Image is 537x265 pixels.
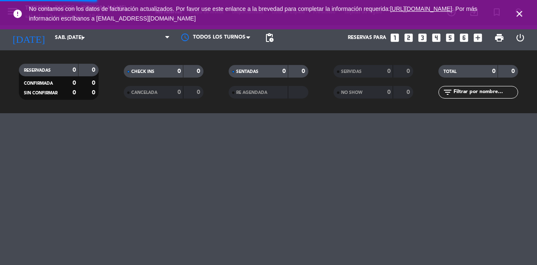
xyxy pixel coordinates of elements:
span: pending_actions [264,33,274,43]
strong: 0 [73,67,76,73]
strong: 0 [387,68,391,74]
i: close [514,9,524,19]
i: [DATE] [6,29,51,47]
i: add_box [472,32,483,43]
span: TOTAL [443,70,456,74]
strong: 0 [73,90,76,96]
strong: 0 [492,68,495,74]
span: RESERVADAS [24,68,51,73]
i: filter_list [443,87,453,97]
i: error [13,9,23,19]
strong: 0 [177,68,181,74]
div: LOG OUT [510,25,531,50]
strong: 0 [407,68,412,74]
strong: 0 [302,68,307,74]
strong: 0 [387,89,391,95]
strong: 0 [177,89,181,95]
i: looks_two [403,32,414,43]
span: CANCELADA [131,91,157,95]
span: RE AGENDADA [236,91,267,95]
strong: 0 [92,90,97,96]
i: looks_6 [459,32,469,43]
i: looks_5 [445,32,456,43]
strong: 0 [92,80,97,86]
strong: 0 [92,67,97,73]
i: power_settings_new [515,33,525,43]
span: SERVIDAS [341,70,362,74]
strong: 0 [197,89,202,95]
span: Reservas para [348,35,386,41]
i: looks_3 [417,32,428,43]
strong: 0 [73,80,76,86]
i: looks_4 [431,32,442,43]
strong: 0 [197,68,202,74]
span: CONFIRMADA [24,81,53,86]
span: NO SHOW [341,91,362,95]
i: arrow_drop_down [78,33,88,43]
input: Filtrar por nombre... [453,88,518,97]
strong: 0 [511,68,516,74]
i: looks_one [389,32,400,43]
span: SENTADAS [236,70,258,74]
strong: 0 [407,89,412,95]
span: No contamos con los datos de facturación actualizados. Por favor use este enlance a la brevedad p... [29,5,477,22]
a: [URL][DOMAIN_NAME] [390,5,452,12]
span: print [494,33,504,43]
span: CHECK INS [131,70,154,74]
a: . Por más información escríbanos a [EMAIL_ADDRESS][DOMAIN_NAME] [29,5,477,22]
strong: 0 [282,68,286,74]
span: SIN CONFIRMAR [24,91,57,95]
